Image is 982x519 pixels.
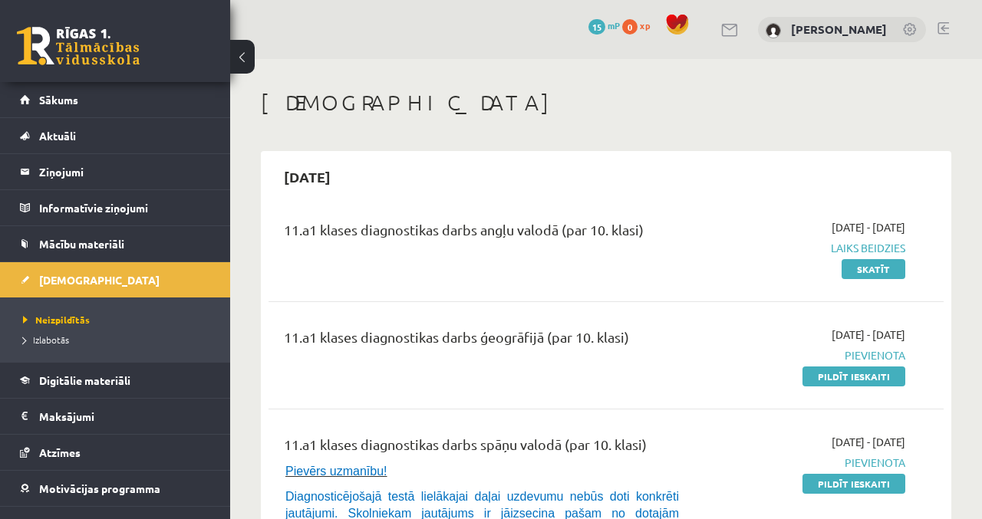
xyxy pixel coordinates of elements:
[284,219,690,248] div: 11.a1 klases diagnostikas darbs angļu valodā (par 10. klasi)
[285,465,387,478] span: Pievērs uzmanību!
[39,373,130,387] span: Digitālie materiāli
[802,366,905,386] a: Pildīt ieskaiti
[23,333,69,346] span: Izlabotās
[269,159,346,195] h2: [DATE]
[791,21,887,37] a: [PERSON_NAME]
[832,434,905,450] span: [DATE] - [DATE]
[39,273,160,287] span: [DEMOGRAPHIC_DATA]
[20,363,211,398] a: Digitālie materiāli
[20,262,211,297] a: [DEMOGRAPHIC_DATA]
[842,259,905,279] a: Skatīt
[39,481,160,495] span: Motivācijas programma
[17,27,140,65] a: Rīgas 1. Tālmācības vidusskola
[261,90,951,116] h1: [DEMOGRAPHIC_DATA]
[713,455,905,471] span: Pievienota
[20,471,211,506] a: Motivācijas programma
[20,154,211,189] a: Ziņojumi
[713,240,905,256] span: Laiks beidzies
[608,19,620,31] span: mP
[713,347,905,363] span: Pievienota
[284,434,690,462] div: 11.a1 klases diagnostikas darbs spāņu valodā (par 10. klasi)
[39,237,124,251] span: Mācību materiāli
[802,474,905,494] a: Pildīt ieskaiti
[20,190,211,225] a: Informatīvie ziņojumi
[20,435,211,470] a: Atzīmes
[588,19,620,31] a: 15 mP
[23,313,215,327] a: Neizpildītās
[832,219,905,235] span: [DATE] - [DATE]
[39,190,211,225] legend: Informatīvie ziņojumi
[588,19,605,34] span: 15
[39,154,211,189] legend: Ziņojumi
[766,23,781,38] img: Agata Kapisterņicka
[640,19,650,31] span: xp
[20,226,211,261] a: Mācību materiāli
[20,399,211,434] a: Maksājumi
[39,445,81,459] span: Atzīmes
[284,327,690,355] div: 11.a1 klases diagnostikas darbs ģeogrāfijā (par 10. klasi)
[832,327,905,343] span: [DATE] - [DATE]
[39,93,78,107] span: Sākums
[20,118,211,153] a: Aktuāli
[39,129,76,143] span: Aktuāli
[622,19,638,34] span: 0
[23,314,90,326] span: Neizpildītās
[622,19,657,31] a: 0 xp
[20,82,211,117] a: Sākums
[39,399,211,434] legend: Maksājumi
[23,333,215,347] a: Izlabotās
